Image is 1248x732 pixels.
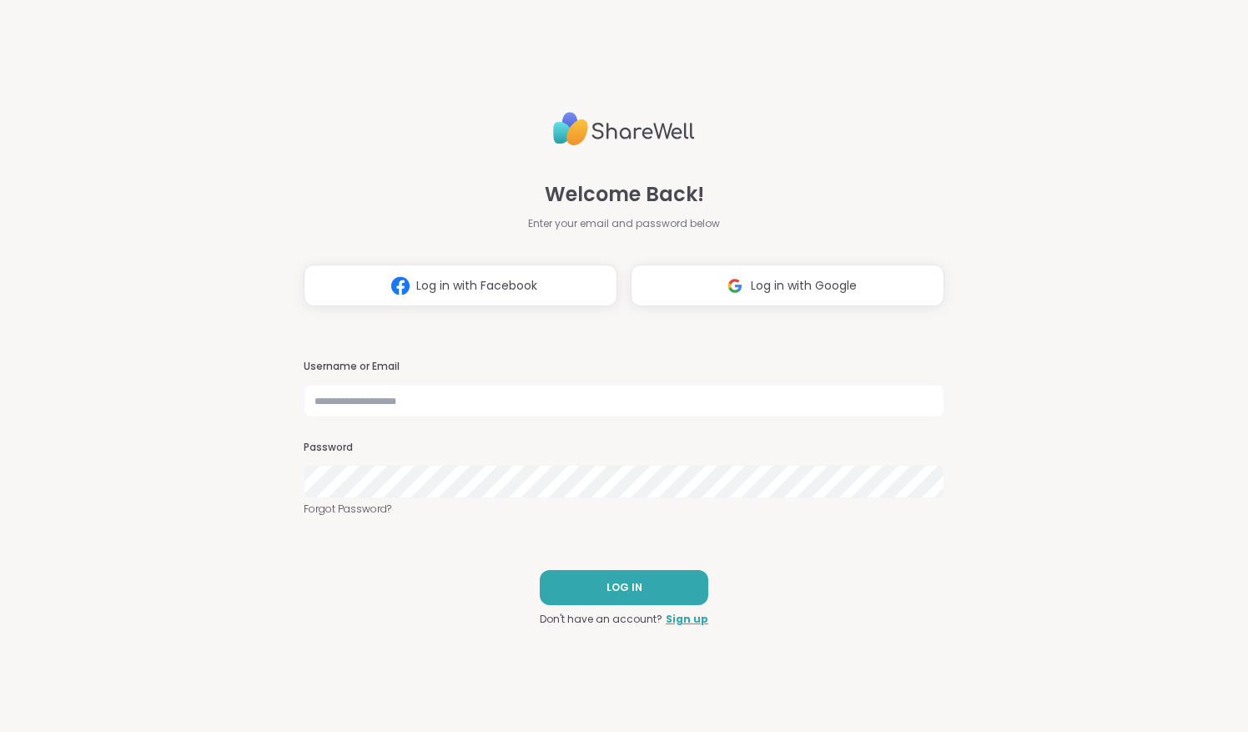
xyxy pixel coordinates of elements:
[540,570,708,605] button: LOG IN
[304,502,944,517] a: Forgot Password?
[304,265,617,306] button: Log in with Facebook
[631,265,944,306] button: Log in with Google
[528,216,720,231] span: Enter your email and password below
[553,105,695,153] img: ShareWell Logo
[606,580,642,595] span: LOG IN
[416,277,537,295] span: Log in with Facebook
[540,612,662,627] span: Don't have an account?
[719,270,751,301] img: ShareWell Logomark
[666,612,708,627] a: Sign up
[751,277,857,295] span: Log in with Google
[545,179,704,210] span: Welcome Back!
[304,441,944,455] h3: Password
[304,360,944,374] h3: Username or Email
[385,270,416,301] img: ShareWell Logomark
